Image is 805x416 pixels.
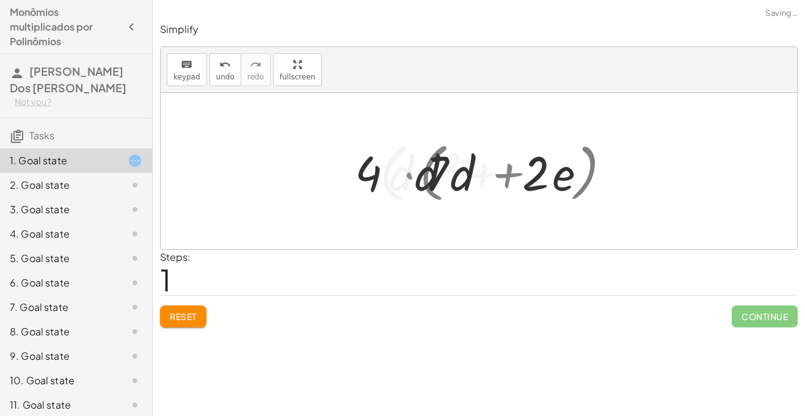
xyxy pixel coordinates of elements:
[280,73,315,81] span: fullscreen
[10,5,120,49] h4: Monômios multiplicados por Polinômios
[128,178,142,192] i: Task not started.
[765,7,798,20] span: Saving…
[10,373,108,388] div: 10. Goal state
[10,349,108,363] div: 9. Goal state
[160,261,171,298] span: 1
[273,53,322,86] button: fullscreen
[209,53,241,86] button: undoundo
[10,251,108,266] div: 5. Goal state
[167,53,207,86] button: keyboardkeypad
[10,227,108,241] div: 4. Goal state
[10,398,108,412] div: 11. Goal state
[128,202,142,217] i: Task not started.
[128,227,142,241] i: Task not started.
[10,324,108,339] div: 8. Goal state
[15,96,142,108] div: Not you?
[128,349,142,363] i: Task not started.
[160,250,191,263] label: Steps:
[160,23,798,37] p: Simplify
[181,57,192,72] i: keyboard
[250,57,261,72] i: redo
[10,300,108,315] div: 7. Goal state
[128,251,142,266] i: Task not started.
[128,153,142,168] i: Task started.
[10,276,108,290] div: 6. Goal state
[10,64,126,95] span: [PERSON_NAME] Dos [PERSON_NAME]
[128,300,142,315] i: Task not started.
[10,153,108,168] div: 1. Goal state
[170,311,197,322] span: Reset
[160,305,206,327] button: Reset
[247,73,264,81] span: redo
[29,129,54,142] span: Tasks
[219,57,231,72] i: undo
[173,73,200,81] span: keypad
[10,202,108,217] div: 3. Goal state
[128,276,142,290] i: Task not started.
[128,373,142,388] i: Task not started.
[216,73,235,81] span: undo
[128,398,142,412] i: Task not started.
[241,53,271,86] button: redoredo
[128,324,142,339] i: Task not started.
[10,178,108,192] div: 2. Goal state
